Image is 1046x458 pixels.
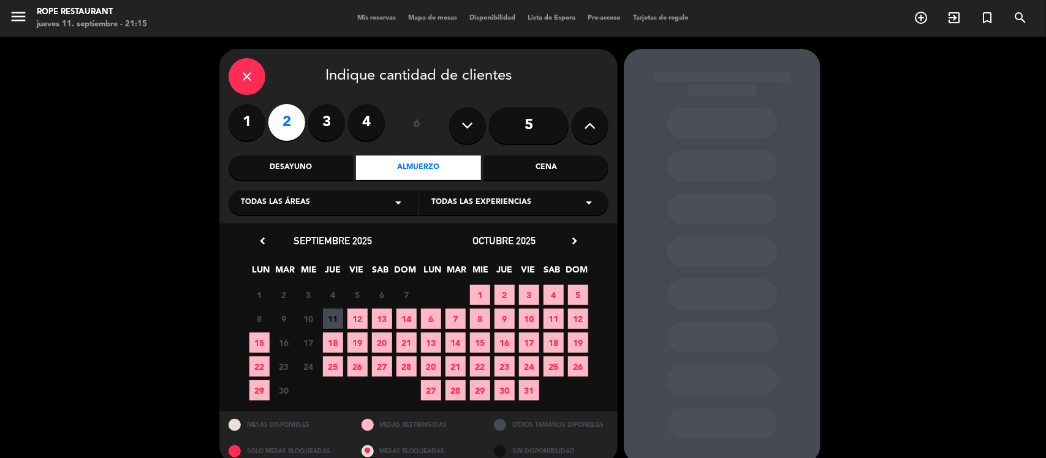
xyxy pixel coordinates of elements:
[485,411,618,438] div: OTROS TAMAÑOS DIPONIBLES
[249,285,270,305] span: 1
[470,332,490,353] span: 15
[241,197,310,209] span: Todas las áreas
[323,332,343,353] span: 18
[347,356,368,377] span: 26
[521,15,582,21] span: Lista de Espera
[519,285,539,305] span: 3
[294,235,372,247] span: septiembre 2025
[396,356,417,377] span: 28
[445,332,466,353] span: 14
[544,332,564,353] span: 18
[582,15,627,21] span: Pre-acceso
[323,356,343,377] span: 25
[519,309,539,329] span: 10
[566,263,586,283] span: DOM
[372,285,392,305] span: 6
[495,309,515,329] span: 9
[421,356,441,377] span: 20
[229,156,353,180] div: Desayuno
[251,263,271,283] span: LUN
[347,285,368,305] span: 5
[372,309,392,329] span: 13
[463,15,521,21] span: Disponibilidad
[372,332,392,353] span: 20
[568,332,588,353] span: 19
[9,7,28,30] button: menu
[308,104,345,141] label: 3
[37,18,147,31] div: jueves 11. septiembre - 21:15
[544,285,564,305] span: 4
[396,332,417,353] span: 21
[396,309,417,329] span: 14
[395,263,415,283] span: DOM
[445,380,466,400] span: 28
[391,195,406,210] i: arrow_drop_down
[568,309,588,329] span: 12
[229,58,608,95] div: Indique cantidad de clientes
[249,309,270,329] span: 8
[421,309,441,329] span: 6
[495,356,515,377] span: 23
[299,263,319,283] span: MIE
[274,309,294,329] span: 9
[980,10,995,25] i: turned_in_not
[445,309,466,329] span: 7
[37,6,147,18] div: Rope restaurant
[249,356,270,377] span: 22
[371,263,391,283] span: SAB
[445,356,466,377] span: 21
[347,263,367,283] span: VIE
[470,309,490,329] span: 8
[323,285,343,305] span: 4
[471,263,491,283] span: MIE
[274,380,294,400] span: 30
[347,332,368,353] span: 19
[470,285,490,305] span: 1
[947,10,961,25] i: exit_to_app
[914,10,928,25] i: add_circle_outline
[495,285,515,305] span: 2
[372,356,392,377] span: 27
[519,356,539,377] span: 24
[274,285,294,305] span: 2
[298,285,319,305] span: 3
[431,197,531,209] span: Todas las experiencias
[352,411,485,438] div: MESAS RESTRINGIDAS
[249,332,270,353] span: 15
[568,235,581,247] i: chevron_right
[298,356,319,377] span: 24
[229,104,265,141] label: 1
[219,411,352,438] div: MESAS DISPONIBLES
[421,332,441,353] span: 13
[473,235,536,247] span: octubre 2025
[256,235,269,247] i: chevron_left
[9,7,28,26] i: menu
[542,263,563,283] span: SAB
[323,309,343,329] span: 11
[298,309,319,329] span: 10
[396,285,417,305] span: 7
[544,356,564,377] span: 25
[447,263,467,283] span: MAR
[495,332,515,353] span: 16
[323,263,343,283] span: JUE
[519,332,539,353] span: 17
[568,356,588,377] span: 26
[495,263,515,283] span: JUE
[470,356,490,377] span: 22
[351,15,402,21] span: Mis reservas
[423,263,443,283] span: LUN
[470,380,490,400] span: 29
[1013,10,1028,25] i: search
[397,104,437,147] div: ó
[268,104,305,141] label: 2
[249,380,270,400] span: 29
[568,285,588,305] span: 5
[495,380,515,400] span: 30
[275,263,295,283] span: MAR
[274,356,294,377] span: 23
[484,156,608,180] div: Cena
[274,332,294,353] span: 16
[582,195,596,210] i: arrow_drop_down
[402,15,463,21] span: Mapa de mesas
